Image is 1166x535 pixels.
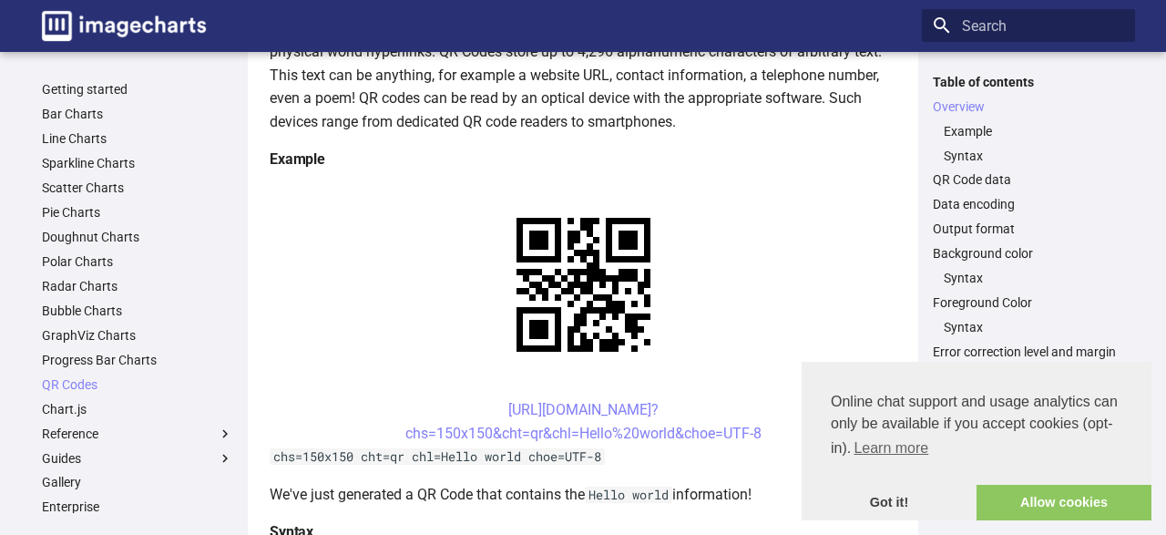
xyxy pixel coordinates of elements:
a: Background color [933,245,1124,262]
a: Error correction level and margin [933,344,1124,360]
a: Polar Charts [42,253,233,270]
a: dismiss cookie message [802,485,977,521]
img: logo [42,11,206,41]
a: Enterprise [42,499,233,515]
a: learn more about cookies [851,435,931,462]
input: Search [922,9,1135,42]
h4: Example [270,148,896,171]
a: QR Codes [42,376,233,393]
a: Bubble Charts [42,303,233,319]
a: Chart.js [42,401,233,417]
a: allow cookies [977,485,1151,521]
nav: Overview [933,123,1124,164]
a: Data encoding [933,196,1124,212]
a: Syntax [944,319,1124,335]
code: Hello world [585,487,672,503]
a: Scatter Charts [42,180,233,196]
a: Syntax [944,270,1124,286]
a: Overview [933,98,1124,115]
a: Getting started [42,81,233,98]
a: GraphViz Charts [42,327,233,344]
a: Progress Bar Charts [42,352,233,368]
a: Image-Charts documentation [35,4,213,48]
span: Online chat support and usage analytics can only be available if you accept cookies (opt-in). [831,391,1122,462]
p: We've just generated a QR Code that contains the information! [270,483,896,507]
a: QR Code data [933,171,1124,188]
a: Example [944,123,1124,139]
img: chart [485,186,682,384]
a: Doughnut Charts [42,229,233,245]
p: QR codes are a popular type of two-dimensional barcode. They are also known as hardlinks or physi... [270,16,896,133]
a: Pie Charts [42,204,233,221]
nav: Background color [933,270,1124,286]
a: Sparkline Charts [42,155,233,171]
a: Bar Charts [42,106,233,122]
nav: Foreground Color [933,319,1124,335]
div: cookieconsent [802,362,1151,520]
nav: Table of contents [922,74,1135,361]
a: Foreground Color [933,294,1124,311]
label: Table of contents [922,74,1135,90]
a: Output format [933,221,1124,237]
label: Reference [42,426,233,442]
a: [URL][DOMAIN_NAME]?chs=150x150&cht=qr&chl=Hello%20world&choe=UTF-8 [405,401,762,442]
a: Syntax [944,148,1124,164]
a: Radar Charts [42,278,233,294]
a: Line Charts [42,130,233,147]
label: Guides [42,450,233,467]
code: chs=150x150 cht=qr chl=Hello world choe=UTF-8 [270,448,605,465]
a: Gallery [42,474,233,490]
